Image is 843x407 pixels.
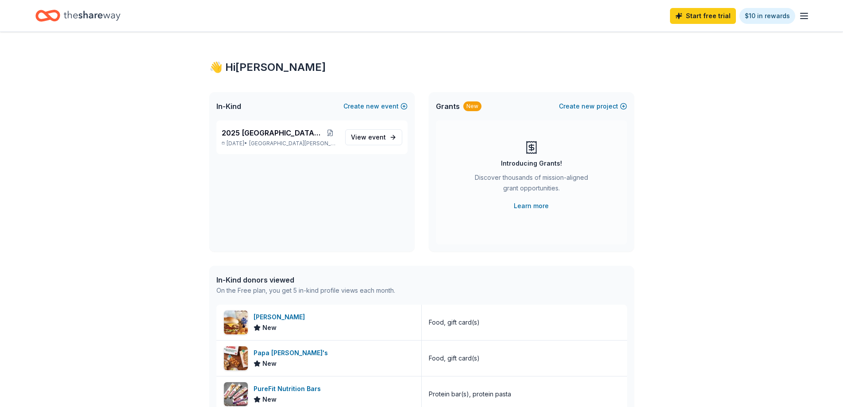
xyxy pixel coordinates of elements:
[514,201,549,211] a: Learn more
[429,353,480,364] div: Food, gift card(s)
[254,348,331,358] div: Papa [PERSON_NAME]'s
[670,8,736,24] a: Start free trial
[436,101,460,112] span: Grants
[209,60,634,74] div: 👋 Hi [PERSON_NAME]
[254,312,308,322] div: [PERSON_NAME]
[224,346,248,370] img: Image for Papa John's
[559,101,627,112] button: Createnewproject
[429,317,480,328] div: Food, gift card(s)
[249,140,338,147] span: [GEOGRAPHIC_DATA][PERSON_NAME], [GEOGRAPHIC_DATA]
[262,394,277,405] span: New
[262,358,277,369] span: New
[351,132,386,143] span: View
[368,133,386,141] span: event
[222,140,338,147] p: [DATE] •
[216,101,241,112] span: In-Kind
[216,275,395,285] div: In-Kind donors viewed
[366,101,379,112] span: new
[216,285,395,296] div: On the Free plan, you get 5 in-kind profile views each month.
[343,101,408,112] button: Createnewevent
[262,322,277,333] span: New
[222,128,322,138] span: 2025 [GEOGRAPHIC_DATA] Gala
[224,310,248,334] img: Image for Culver's
[254,384,324,394] div: PureFit Nutrition Bars
[345,129,402,145] a: View event
[501,158,562,169] div: Introducing Grants!
[35,5,120,26] a: Home
[581,101,595,112] span: new
[224,382,248,406] img: Image for PureFit Nutrition Bars
[739,8,795,24] a: $10 in rewards
[471,172,592,197] div: Discover thousands of mission-aligned grant opportunities.
[463,101,481,111] div: New
[429,389,511,399] div: Protein bar(s), protein pasta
